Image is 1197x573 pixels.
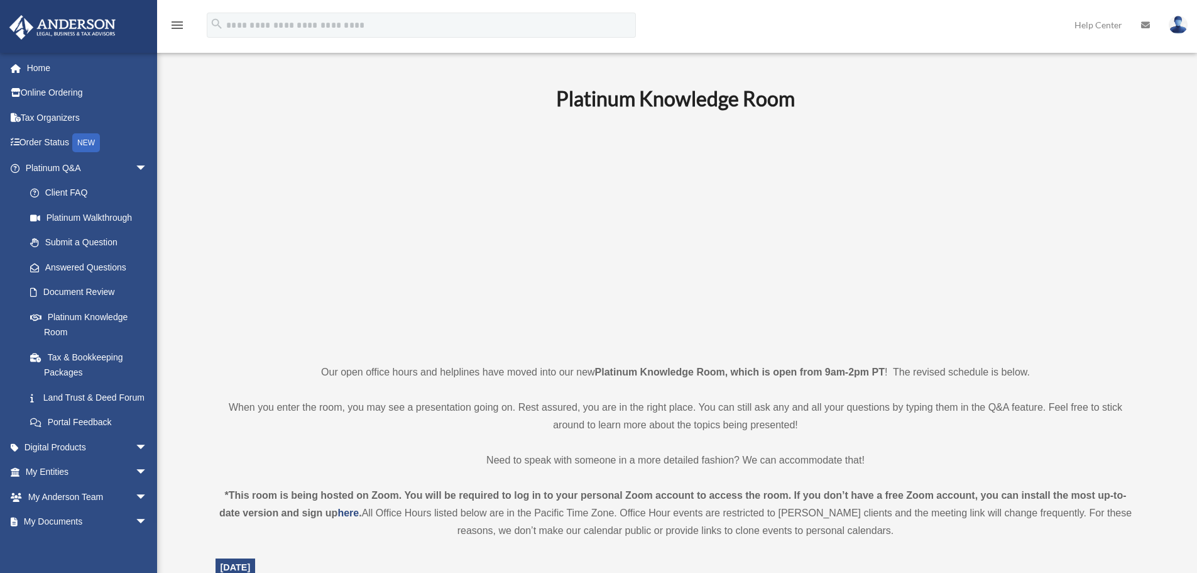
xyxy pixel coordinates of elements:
[9,155,167,181] a: Platinum Q&Aarrow_drop_down
[135,435,160,460] span: arrow_drop_down
[216,452,1136,469] p: Need to speak with someone in a more detailed fashion? We can accommodate that!
[556,86,795,111] b: Platinum Knowledge Room
[135,460,160,486] span: arrow_drop_down
[337,508,359,518] a: here
[18,410,167,435] a: Portal Feedback
[9,130,167,156] a: Order StatusNEW
[135,509,160,535] span: arrow_drop_down
[6,15,119,40] img: Anderson Advisors Platinum Portal
[9,55,167,81] a: Home
[18,385,167,410] a: Land Trust & Deed Forum
[18,255,167,280] a: Answered Questions
[18,205,167,230] a: Platinum Walkthrough
[1169,16,1188,34] img: User Pic
[9,460,167,485] a: My Entitiesarrow_drop_down
[18,280,167,305] a: Document Review
[487,128,864,340] iframe: 231110_Toby_KnowledgeRoom
[219,490,1127,518] strong: *This room is being hosted on Zoom. You will be required to log in to your personal Zoom account ...
[135,484,160,510] span: arrow_drop_down
[9,509,167,535] a: My Documentsarrow_drop_down
[18,181,167,206] a: Client FAQ
[18,230,167,255] a: Submit a Question
[135,155,160,181] span: arrow_drop_down
[72,133,100,152] div: NEW
[9,484,167,509] a: My Anderson Teamarrow_drop_down
[210,17,224,31] i: search
[221,562,251,572] span: [DATE]
[359,508,361,518] strong: .
[216,399,1136,434] p: When you enter the room, you may see a presentation going on. Rest assured, you are in the right ...
[216,364,1136,381] p: Our open office hours and helplines have moved into our new ! The revised schedule is below.
[170,18,185,33] i: menu
[595,367,885,377] strong: Platinum Knowledge Room, which is open from 9am-2pm PT
[18,304,160,345] a: Platinum Knowledge Room
[170,22,185,33] a: menu
[18,345,167,385] a: Tax & Bookkeeping Packages
[9,81,167,106] a: Online Ordering
[9,105,167,130] a: Tax Organizers
[216,487,1136,540] div: All Office Hours listed below are in the Pacific Time Zone. Office Hour events are restricted to ...
[9,435,167,460] a: Digital Productsarrow_drop_down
